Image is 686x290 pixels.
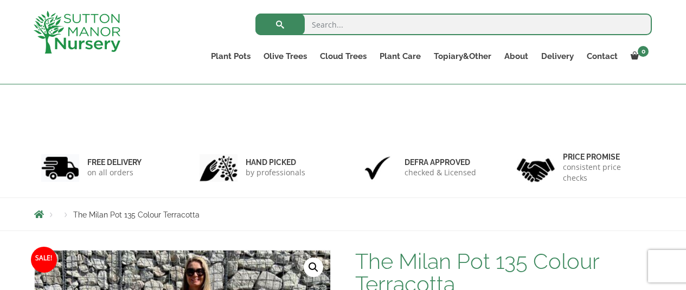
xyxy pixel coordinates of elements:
a: Contact [580,49,624,64]
p: by professionals [246,167,305,178]
span: 0 [638,46,649,57]
p: consistent price checks [563,162,645,183]
a: Plant Care [373,49,427,64]
img: logo [34,11,120,54]
img: 4.jpg [517,151,555,184]
span: The Milan Pot 135 Colour Terracotta [73,210,200,219]
h6: hand picked [246,157,305,167]
h6: Price promise [563,152,645,162]
img: 1.jpg [41,154,79,182]
a: Plant Pots [204,49,257,64]
a: Delivery [535,49,580,64]
input: Search... [255,14,652,35]
span: Sale! [31,247,57,273]
p: on all orders [87,167,142,178]
p: checked & Licensed [405,167,476,178]
h6: Defra approved [405,157,476,167]
a: View full-screen image gallery [304,258,323,277]
h6: FREE DELIVERY [87,157,142,167]
a: Topiary&Other [427,49,498,64]
a: About [498,49,535,64]
a: Olive Trees [257,49,313,64]
a: Cloud Trees [313,49,373,64]
nav: Breadcrumbs [34,210,652,219]
img: 3.jpg [358,154,396,182]
img: 2.jpg [200,154,238,182]
a: 0 [624,49,652,64]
